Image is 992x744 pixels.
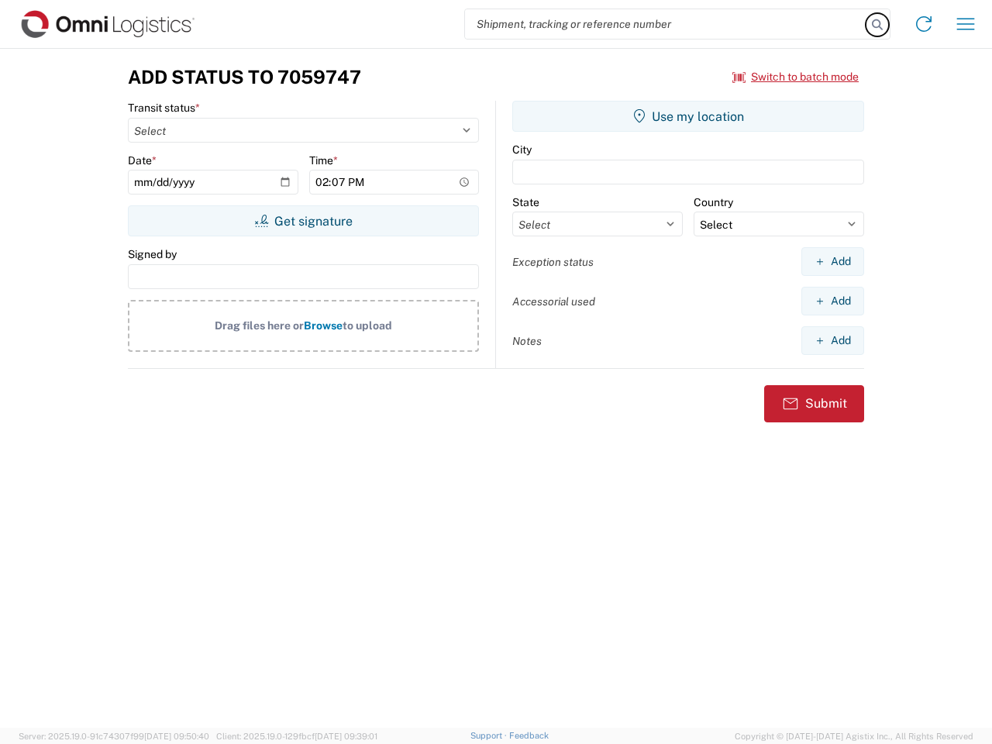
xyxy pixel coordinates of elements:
[801,247,864,276] button: Add
[309,153,338,167] label: Time
[512,101,864,132] button: Use my location
[128,101,200,115] label: Transit status
[216,732,377,741] span: Client: 2025.19.0-129fbcf
[470,731,509,740] a: Support
[735,729,973,743] span: Copyright © [DATE]-[DATE] Agistix Inc., All Rights Reserved
[512,143,532,157] label: City
[343,319,392,332] span: to upload
[694,195,733,209] label: Country
[128,205,479,236] button: Get signature
[215,319,304,332] span: Drag files here or
[128,247,177,261] label: Signed by
[509,731,549,740] a: Feedback
[315,732,377,741] span: [DATE] 09:39:01
[465,9,866,39] input: Shipment, tracking or reference number
[764,385,864,422] button: Submit
[801,326,864,355] button: Add
[19,732,209,741] span: Server: 2025.19.0-91c74307f99
[128,66,361,88] h3: Add Status to 7059747
[512,334,542,348] label: Notes
[144,732,209,741] span: [DATE] 09:50:40
[732,64,859,90] button: Switch to batch mode
[128,153,157,167] label: Date
[512,255,594,269] label: Exception status
[801,287,864,315] button: Add
[512,294,595,308] label: Accessorial used
[512,195,539,209] label: State
[304,319,343,332] span: Browse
